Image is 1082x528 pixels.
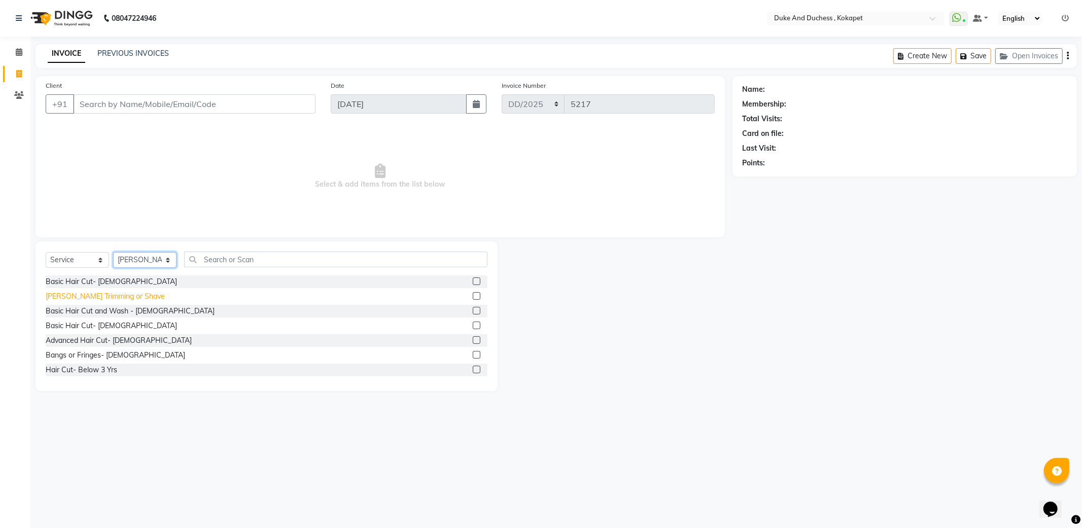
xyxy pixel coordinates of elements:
button: +91 [46,94,74,114]
div: Hair Cut- Below 3 Yrs [46,365,117,375]
div: Basic Hair Cut- [DEMOGRAPHIC_DATA] [46,321,177,331]
input: Search by Name/Mobile/Email/Code [73,94,316,114]
div: Advanced Hair Cut- [DEMOGRAPHIC_DATA] [46,335,192,346]
iframe: chat widget [1039,487,1072,518]
div: Points: [743,158,765,168]
span: Select & add items from the list below [46,126,715,227]
label: Date [331,81,344,90]
img: logo [26,4,95,32]
button: Create New [893,48,952,64]
a: INVOICE [48,45,85,63]
div: Total Visits: [743,114,783,124]
div: Basic Hair Cut and Wash - [DEMOGRAPHIC_DATA] [46,306,215,316]
label: Invoice Number [502,81,546,90]
b: 08047224946 [112,4,156,32]
div: Basic Hair Cut- [DEMOGRAPHIC_DATA] [46,276,177,287]
button: Save [956,48,991,64]
div: Last Visit: [743,143,777,154]
div: [PERSON_NAME] Trimming or Shave [46,291,165,302]
input: Search or Scan [184,252,487,267]
div: Membership: [743,99,787,110]
div: Name: [743,84,765,95]
div: Bangs or Fringes- [DEMOGRAPHIC_DATA] [46,350,185,361]
div: Card on file: [743,128,784,139]
button: Open Invoices [995,48,1063,64]
a: PREVIOUS INVOICES [97,49,169,58]
label: Client [46,81,62,90]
